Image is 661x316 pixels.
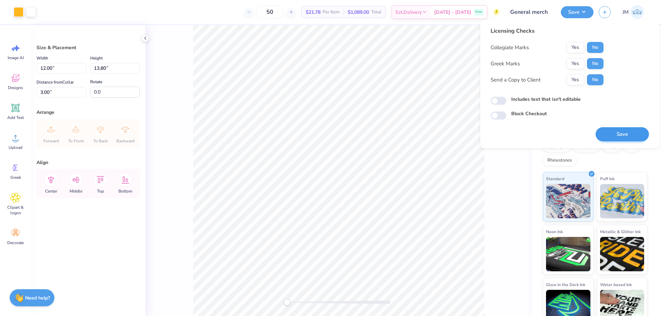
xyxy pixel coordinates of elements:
div: Accessibility label [284,299,291,306]
span: [DATE] - [DATE] [434,9,471,16]
input: Untitled Design [505,5,556,19]
img: Standard [546,184,590,218]
span: Puff Ink [600,175,615,182]
div: Align [36,159,140,166]
span: Neon Ink [546,228,563,235]
span: Image AI [8,55,24,61]
label: Width [36,54,48,62]
span: Designs [8,85,23,90]
div: Size & Placement [36,44,140,51]
span: Upload [9,145,22,150]
img: Joshua Macky Gaerlan [630,5,644,19]
div: Licensing Checks [491,27,604,35]
label: Block Checkout [511,110,547,117]
button: Yes [566,42,584,53]
label: Rotate [90,78,102,86]
span: Free [475,10,482,14]
button: Yes [566,58,584,69]
span: Metallic & Glitter Ink [600,228,641,235]
span: Top [97,188,104,194]
input: – – [256,6,283,18]
div: Rhinestones [543,155,576,166]
img: Neon Ink [546,237,590,271]
label: Distance from Collar [36,78,74,86]
span: $1,089.00 [348,9,369,16]
button: No [587,58,604,69]
span: Bottom [118,188,132,194]
span: Per Item [323,9,339,16]
button: No [587,74,604,85]
strong: Need help? [25,295,50,301]
button: Save [561,6,594,18]
span: Total [371,9,381,16]
button: Yes [566,74,584,85]
span: Middle [70,188,82,194]
button: Save [596,127,649,141]
span: Add Text [7,115,24,120]
span: Standard [546,175,564,182]
div: Collegiate Marks [491,44,529,52]
span: Clipart & logos [4,205,27,216]
img: Puff Ink [600,184,644,218]
span: Greek [10,175,21,180]
span: $21.78 [306,9,321,16]
span: Center [45,188,57,194]
span: Glow in the Dark Ink [546,281,585,288]
label: Includes text that isn't editable [511,96,581,103]
div: Arrange [36,109,140,116]
span: JM [622,8,629,16]
span: Decorate [7,240,24,246]
button: No [587,42,604,53]
label: Height [90,54,103,62]
div: Send a Copy to Client [491,76,541,84]
div: Greek Marks [491,60,520,68]
img: Metallic & Glitter Ink [600,237,644,271]
a: JM [619,5,647,19]
span: Water based Ink [600,281,632,288]
span: Est. Delivery [396,9,422,16]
